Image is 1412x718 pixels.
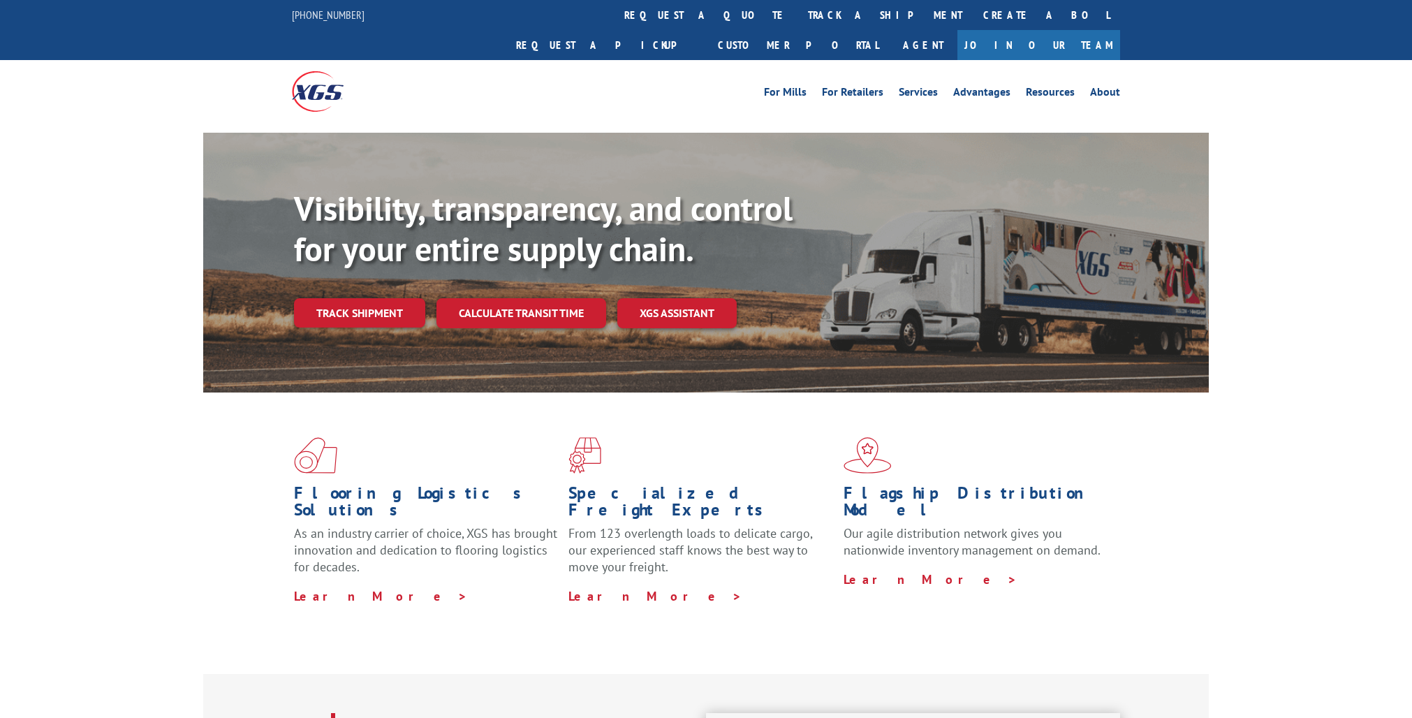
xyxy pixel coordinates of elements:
a: Services [899,87,938,102]
a: Learn More > [844,571,1017,587]
a: Learn More > [568,588,742,604]
a: Advantages [953,87,1010,102]
a: Resources [1026,87,1075,102]
a: [PHONE_NUMBER] [292,8,365,22]
b: Visibility, transparency, and control for your entire supply chain. [294,186,793,270]
span: Our agile distribution network gives you nationwide inventory management on demand. [844,525,1101,558]
span: As an industry carrier of choice, XGS has brought innovation and dedication to flooring logistics... [294,525,557,575]
a: For Retailers [822,87,883,102]
a: Track shipment [294,298,425,328]
a: For Mills [764,87,807,102]
h1: Flagship Distribution Model [844,485,1108,525]
h1: Specialized Freight Experts [568,485,832,525]
img: xgs-icon-flagship-distribution-model-red [844,437,892,474]
h1: Flooring Logistics Solutions [294,485,558,525]
a: Customer Portal [707,30,889,60]
p: From 123 overlength loads to delicate cargo, our experienced staff knows the best way to move you... [568,525,832,587]
a: Agent [889,30,957,60]
a: About [1090,87,1120,102]
a: Join Our Team [957,30,1120,60]
a: Calculate transit time [436,298,606,328]
img: xgs-icon-total-supply-chain-intelligence-red [294,437,337,474]
a: XGS ASSISTANT [617,298,737,328]
img: xgs-icon-focused-on-flooring-red [568,437,601,474]
a: Learn More > [294,588,468,604]
a: Request a pickup [506,30,707,60]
